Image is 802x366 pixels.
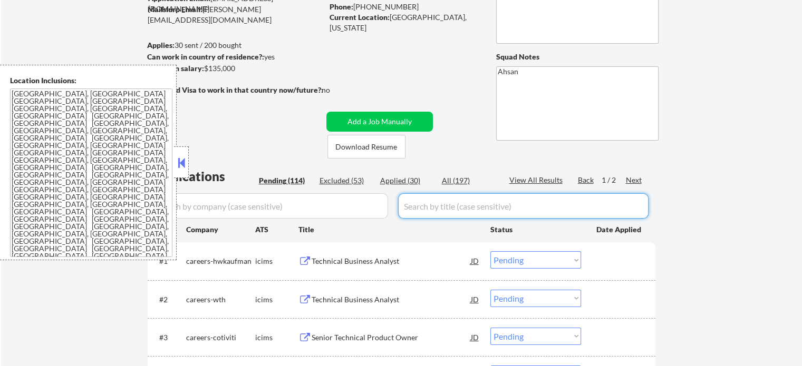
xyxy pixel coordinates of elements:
div: Applications [151,170,255,183]
div: #1 [159,256,178,266]
div: icims [255,294,298,305]
strong: Mailslurp Email: [148,5,202,14]
div: [PERSON_NAME][EMAIL_ADDRESS][DOMAIN_NAME] [148,4,323,25]
div: All (197) [442,175,495,186]
div: yes [147,52,320,62]
div: no [322,85,352,95]
div: ATS [255,224,298,235]
div: #2 [159,294,178,305]
div: Applied (30) [380,175,433,186]
div: icims [255,256,298,266]
div: View All Results [509,175,566,185]
div: Squad Notes [496,52,659,62]
strong: Current Location: [330,13,390,22]
div: Technical Business Analyst [312,256,471,266]
div: Status [490,220,581,239]
div: icims [255,332,298,343]
div: Technical Business Analyst [312,294,471,305]
strong: Phone: [330,2,353,11]
div: Date Applied [596,224,643,235]
div: careers-wth [186,294,255,305]
div: [PHONE_NUMBER] [330,2,479,12]
div: 30 sent / 200 bought [147,40,323,51]
div: Title [298,224,480,235]
div: JD [470,290,480,309]
div: Company [186,224,255,235]
div: JD [470,328,480,347]
strong: Will need Visa to work in that country now/future?: [148,85,323,94]
div: careers-cotiviti [186,332,255,343]
input: Search by title (case sensitive) [398,193,649,219]
strong: Can work in country of residence?: [147,52,264,61]
div: [GEOGRAPHIC_DATA], [US_STATE] [330,12,479,33]
div: Excluded (53) [320,175,372,186]
div: Senior Technical Product Owner [312,332,471,343]
div: 1 / 2 [602,175,626,185]
strong: Applies: [147,41,175,50]
button: Add a Job Manually [326,112,433,132]
div: Location Inclusions: [10,75,172,86]
div: #3 [159,332,178,343]
div: Next [626,175,643,185]
div: Back [578,175,595,185]
div: Pending (114) [259,175,312,186]
div: careers-hwkaufman [186,256,255,266]
input: Search by company (case sensitive) [151,193,388,219]
strong: Minimum salary: [147,64,204,73]
div: $135,000 [147,63,323,74]
button: Download Resume [327,135,405,159]
div: JD [470,251,480,270]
